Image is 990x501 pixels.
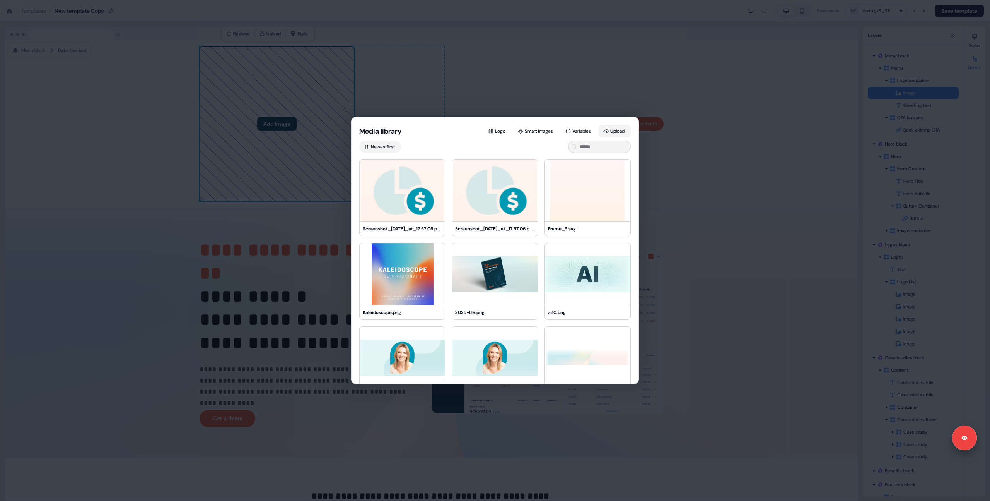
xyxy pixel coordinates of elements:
[452,327,538,389] img: 8am_rebrand.png
[483,125,512,137] button: Logo
[513,125,559,137] button: Smart images
[545,160,630,221] img: Frame_5.svg
[545,243,630,305] img: ai10.png
[455,309,534,316] div: 2025-LIR.png
[561,125,597,137] button: Variables
[363,225,442,233] div: Screenshot_[DATE]_at_17.57.06.png
[455,225,534,233] div: Screenshot_[DATE]_at_17.57.06.png
[452,243,538,305] img: 2025-LIR.png
[360,160,445,221] img: Screenshot_2025-09-19_at_17.57.06.png
[360,243,445,305] img: Kaleidoscope.png
[548,225,627,233] div: Frame_5.svg
[599,125,631,137] button: Upload
[548,309,627,316] div: ai10.png
[545,327,630,389] img: hero-bg-products.svg
[363,309,442,316] div: Kaleidoscope.png
[359,141,401,153] button: Newestfirst
[359,127,402,136] button: Media library
[360,327,445,389] img: 8am20.png
[452,160,538,221] img: Screenshot_2025-09-19_at_17.57.06.png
